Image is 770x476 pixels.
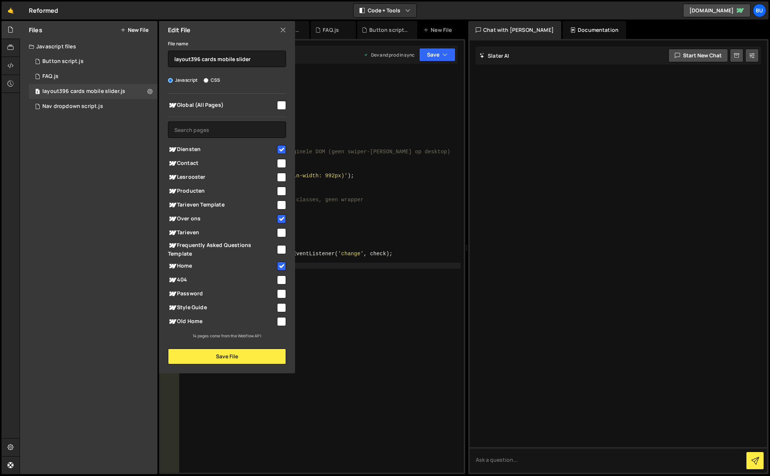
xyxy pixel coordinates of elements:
[168,173,276,182] span: Lesrooster
[168,187,276,196] span: Producten
[668,49,728,62] button: Start new chat
[29,69,157,84] div: FAQ.js
[1,1,20,19] a: 🤙
[168,303,276,312] span: Style Guide
[20,39,157,54] div: Javascript files
[354,4,416,17] button: Code + Tools
[42,73,58,80] div: FAQ.js
[323,26,339,34] div: FAQ.js
[168,159,276,168] span: Contact
[204,76,220,84] label: CSS
[42,58,84,65] div: Button script.js
[168,289,276,298] span: Password
[753,4,766,17] a: Bu
[423,26,455,34] div: New File
[193,333,261,338] small: 14 pages come from the Webflow API
[168,228,276,237] span: Tarieven
[29,54,157,69] div: Button script.js
[168,214,276,223] span: Over ons
[479,52,509,59] h2: Slater AI
[29,99,157,114] div: 17187/47645.js
[168,78,173,83] input: Javascript
[563,21,626,39] div: Documentation
[168,121,286,138] input: Search pages
[42,103,103,110] div: Nav dropdown script.js
[29,26,42,34] h2: Files
[204,78,208,83] input: CSS
[168,40,188,48] label: File name
[42,88,125,95] div: layout396 cards mobile slider.js
[168,275,276,284] span: 404
[29,6,58,15] div: Reformed
[168,76,198,84] label: Javascript
[29,84,157,99] div: 17187/47646.js
[168,201,276,210] span: Tarieven Template
[419,48,455,61] button: Save
[168,349,286,364] button: Save File
[120,27,148,33] button: New File
[168,26,190,34] h2: Edit File
[364,52,415,58] div: Dev and prod in sync
[168,317,276,326] span: Old Home
[168,262,276,271] span: Home
[168,241,276,257] span: Frequently Asked Questions Template
[369,26,408,34] div: Button script.js
[468,21,561,39] div: Chat with [PERSON_NAME]
[168,145,276,154] span: Diensten
[168,51,286,67] input: Name
[683,4,751,17] a: [DOMAIN_NAME]
[168,101,276,110] span: Global (All Pages)
[35,89,40,95] span: 3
